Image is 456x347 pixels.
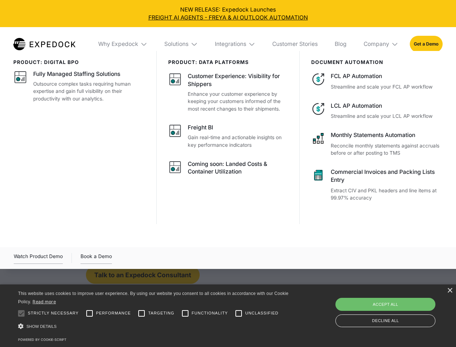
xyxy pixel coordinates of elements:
div: Company [358,27,404,61]
div: Coming soon: Landed Costs & Container Utilization [188,160,288,176]
a: Blog [329,27,352,61]
a: Read more [32,299,56,304]
div: LCL AP Automation [331,102,442,110]
a: Coming soon: Landed Costs & Container Utilization [168,160,288,178]
div: Fully Managed Staffing Solutions [33,70,120,78]
div: Integrations [209,27,261,61]
a: Monthly Statements AutomationReconcile monthly statements against accruals before or after postin... [311,131,443,157]
div: Customer Experience: Visibility for Shippers [188,72,288,88]
p: Enhance your customer experience by keeping your customers informed of the most recent changes to... [188,90,288,113]
p: Extract CIV and PKL headers and line items at 99.97% accuracy [331,187,442,202]
div: Monthly Statements Automation [331,131,442,139]
span: Functionality [192,310,228,316]
a: Commercial Invoices and Packing Lists EntryExtract CIV and PKL headers and line items at 99.97% a... [311,168,443,202]
p: Streamline and scale your FCL AP workflow [331,83,442,91]
span: This website uses cookies to improve user experience. By using our website you consent to all coo... [18,291,288,304]
a: FREIGHT AI AGENTS - FREYA & AI OUTLOOK AUTOMATION [6,14,451,22]
div: Freight BI [188,124,213,132]
div: Solutions [159,27,204,61]
a: Freight BIGain real-time and actionable insights on key performance indicators [168,124,288,149]
div: Commercial Invoices and Packing Lists Entry [331,168,442,184]
div: Integrations [215,40,246,48]
span: Strictly necessary [28,310,79,316]
div: Why Expedock [92,27,153,61]
a: FCL AP AutomationStreamline and scale your FCL AP workflow [311,72,443,90]
a: Powered by cookie-script [18,338,66,342]
a: open lightbox [14,252,63,264]
div: Watch Product Demo [14,252,63,264]
div: Why Expedock [98,40,138,48]
div: Show details [18,322,291,331]
a: Customer Stories [266,27,323,61]
div: FCL AP Automation [331,72,442,80]
span: Performance [96,310,131,316]
p: Reconcile monthly statements against accruals before or after posting to TMS [331,142,442,157]
p: Gain real-time and actionable insights on key performance indicators [188,134,288,149]
span: Show details [26,324,57,329]
span: Unclassified [245,310,278,316]
p: Outsource complex tasks requiring human expertise and gain full visibility on their productivity ... [33,80,145,103]
span: Targeting [148,310,174,316]
a: LCL AP AutomationStreamline and scale your LCL AP workflow [311,102,443,120]
div: Solutions [164,40,188,48]
a: Get a Demo [410,36,443,52]
a: Book a Demo [81,252,112,264]
iframe: Chat Widget [336,269,456,347]
a: Customer Experience: Visibility for ShippersEnhance your customer experience by keeping your cust... [168,72,288,112]
div: product: digital bpo [13,59,145,65]
div: document automation [311,59,443,65]
div: PRODUCT: data platforms [168,59,288,65]
p: Streamline and scale your LCL AP workflow [331,112,442,120]
a: Fully Managed Staffing SolutionsOutsource complex tasks requiring human expertise and gain full v... [13,70,145,102]
div: Company [364,40,389,48]
div: NEW RELEASE: Expedock Launches [6,6,451,22]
